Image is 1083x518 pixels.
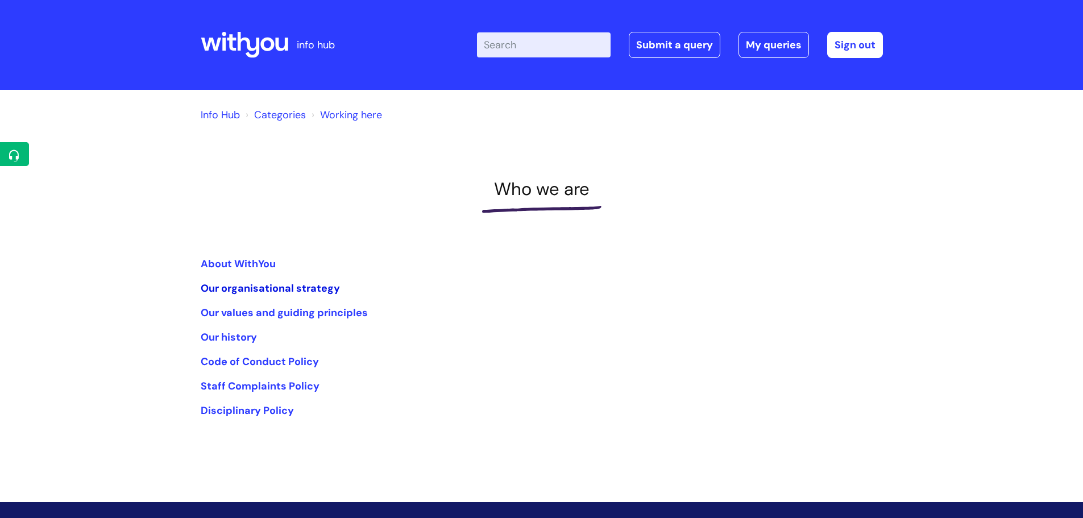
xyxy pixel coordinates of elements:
[201,306,368,320] a: Our values and guiding principles
[309,106,382,124] li: Working here
[297,36,335,54] p: info hub
[201,355,319,368] a: Code of Conduct Policy
[243,106,306,124] li: Solution home
[254,108,306,122] a: Categories
[201,404,294,417] a: Disciplinary Policy
[201,379,319,393] a: Staff Complaints Policy
[477,32,611,57] input: Search
[629,32,720,58] a: Submit a query
[201,108,240,122] a: Info Hub
[477,32,883,58] div: | -
[201,281,340,295] a: Our organisational strategy
[201,330,257,344] a: Our history
[201,257,276,271] a: About WithYou
[320,108,382,122] a: Working here
[738,32,809,58] a: My queries
[827,32,883,58] a: Sign out
[201,179,883,200] h1: Who we are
